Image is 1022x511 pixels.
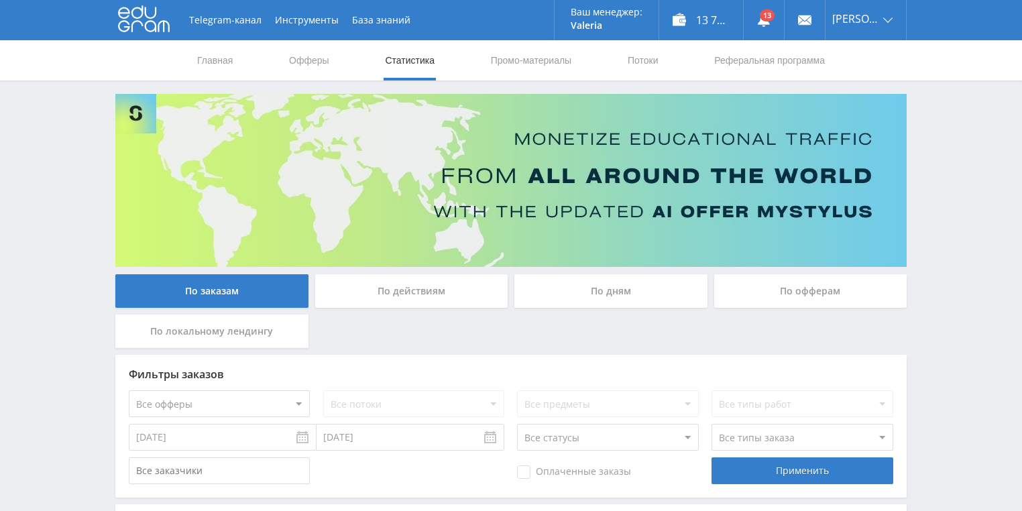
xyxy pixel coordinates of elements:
[714,274,907,308] div: По офферам
[514,274,707,308] div: По дням
[571,7,642,17] p: Ваш менеджер:
[115,315,308,348] div: По локальному лендингу
[288,40,331,80] a: Офферы
[129,368,893,380] div: Фильтры заказов
[115,94,907,267] img: Banner
[196,40,234,80] a: Главная
[712,457,893,484] div: Применить
[315,274,508,308] div: По действиям
[713,40,826,80] a: Реферальная программа
[115,274,308,308] div: По заказам
[129,457,310,484] input: Все заказчики
[490,40,573,80] a: Промо-материалы
[571,20,642,31] p: Valeria
[626,40,660,80] a: Потоки
[517,465,631,479] span: Оплаченные заказы
[832,13,879,24] span: [PERSON_NAME]
[384,40,436,80] a: Статистика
